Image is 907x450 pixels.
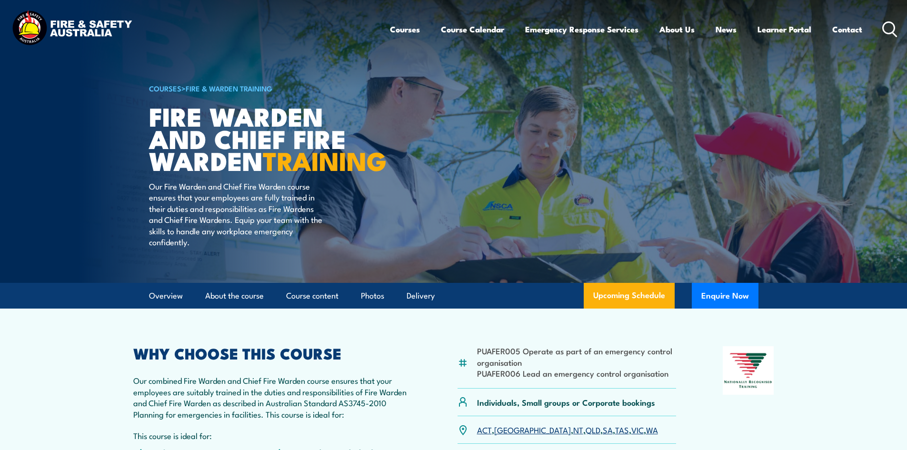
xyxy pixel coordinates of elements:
[832,17,862,42] a: Contact
[149,82,384,94] h6: >
[133,430,411,441] p: This course is ideal for:
[407,283,435,309] a: Delivery
[149,283,183,309] a: Overview
[361,283,384,309] a: Photos
[477,424,658,435] p: , , , , , , ,
[186,83,272,93] a: Fire & Warden Training
[757,17,811,42] a: Learner Portal
[659,17,695,42] a: About Us
[390,17,420,42] a: Courses
[205,283,264,309] a: About the course
[573,424,583,435] a: NT
[584,283,675,309] a: Upcoming Schedule
[149,105,384,171] h1: Fire Warden and Chief Fire Warden
[603,424,613,435] a: SA
[646,424,658,435] a: WA
[477,368,677,379] li: PUAFER006 Lead an emergency control organisation
[149,180,323,247] p: Our Fire Warden and Chief Fire Warden course ensures that your employees are fully trained in the...
[477,424,492,435] a: ACT
[477,345,677,368] li: PUAFER005 Operate as part of an emergency control organisation
[586,424,600,435] a: QLD
[133,346,411,360] h2: WHY CHOOSE THIS COURSE
[286,283,339,309] a: Course content
[692,283,758,309] button: Enquire Now
[723,346,774,395] img: Nationally Recognised Training logo.
[477,397,655,408] p: Individuals, Small groups or Corporate bookings
[494,424,571,435] a: [GEOGRAPHIC_DATA]
[631,424,644,435] a: VIC
[441,17,504,42] a: Course Calendar
[133,375,411,420] p: Our combined Fire Warden and Chief Fire Warden course ensures that your employees are suitably tr...
[525,17,638,42] a: Emergency Response Services
[149,83,181,93] a: COURSES
[615,424,629,435] a: TAS
[716,17,737,42] a: News
[263,140,387,180] strong: TRAINING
